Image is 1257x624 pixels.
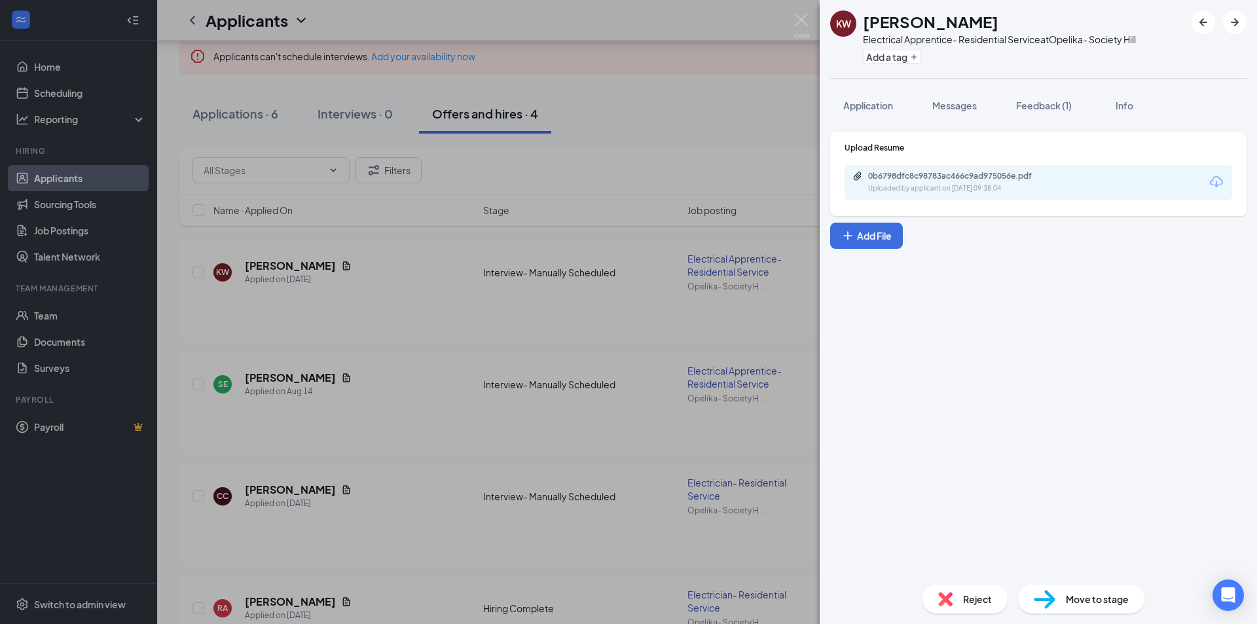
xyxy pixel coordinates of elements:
button: PlusAdd a tag [863,50,921,64]
div: KW [836,17,851,30]
svg: Download [1209,174,1224,190]
h1: [PERSON_NAME] [863,10,998,33]
span: Reject [963,592,992,606]
svg: ArrowLeftNew [1195,14,1211,30]
span: Info [1116,100,1133,111]
svg: Plus [841,229,854,242]
div: Uploaded by applicant on [DATE] 09:38:04 [868,183,1065,194]
div: Upload Resume [845,142,1232,153]
div: Electrical Apprentice- Residential Service at Opelika- Society Hill [863,33,1136,46]
span: Application [843,100,893,111]
div: Open Intercom Messenger [1212,579,1244,611]
span: Move to stage [1066,592,1129,606]
a: Paperclip0b6798dfc8c98783ac466c9ad975056e.pdfUploaded by applicant on [DATE] 09:38:04 [852,171,1065,194]
svg: Paperclip [852,171,863,181]
button: Add FilePlus [830,223,903,249]
span: Feedback (1) [1016,100,1072,111]
svg: Plus [910,53,918,61]
span: Messages [932,100,977,111]
button: ArrowRight [1223,10,1247,34]
div: 0b6798dfc8c98783ac466c9ad975056e.pdf [868,171,1051,181]
svg: ArrowRight [1227,14,1243,30]
button: ArrowLeftNew [1192,10,1215,34]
